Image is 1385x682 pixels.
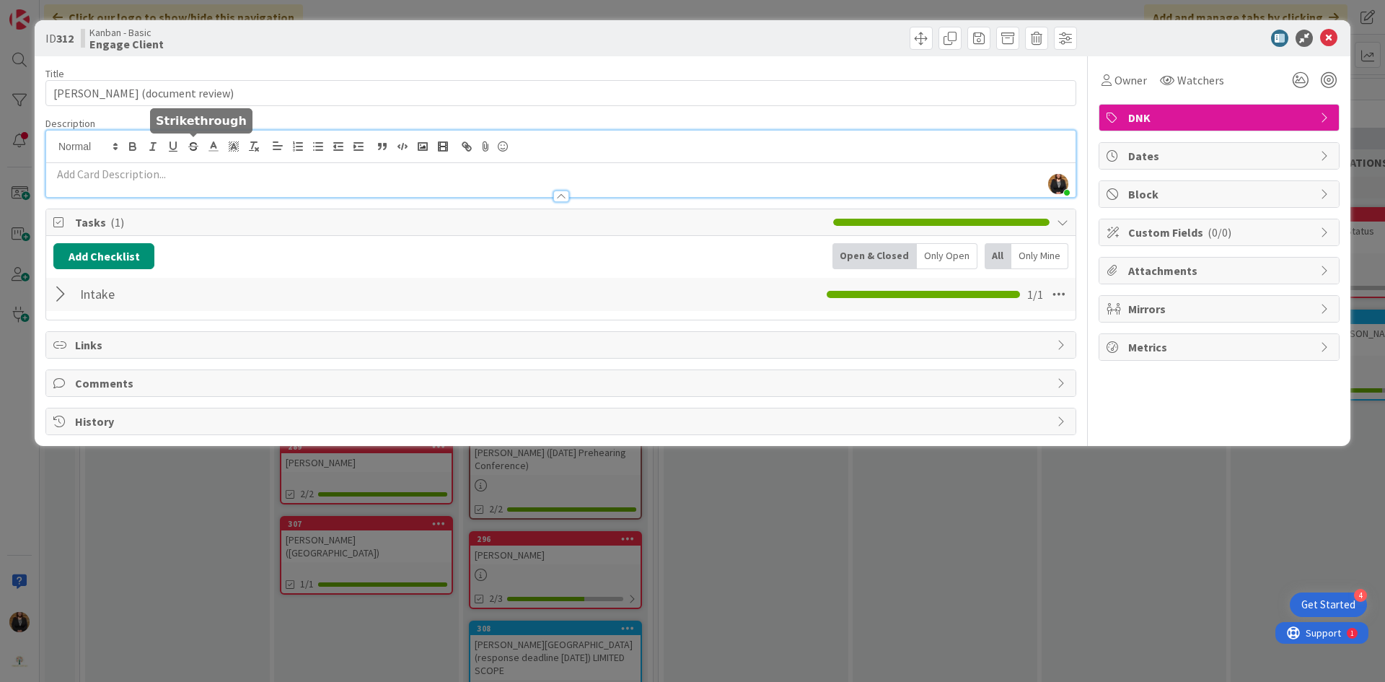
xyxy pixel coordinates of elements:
[89,38,164,50] b: Engage Client
[1128,338,1313,356] span: Metrics
[75,413,1050,430] span: History
[56,31,74,45] b: 312
[1128,262,1313,279] span: Attachments
[917,243,977,269] div: Only Open
[1128,109,1313,126] span: DNK
[1128,300,1313,318] span: Mirrors
[156,114,247,128] h5: Strikethrough
[1114,71,1147,89] span: Owner
[45,30,74,47] span: ID
[1048,174,1068,194] img: DEZMl8YG0xcQqluc7pnrobW4Pfi88F1E.JPG
[45,117,95,130] span: Description
[1027,286,1043,303] span: 1 / 1
[45,80,1076,106] input: type card name here...
[985,243,1011,269] div: All
[110,215,124,229] span: ( 1 )
[1128,185,1313,203] span: Block
[1128,147,1313,165] span: Dates
[75,375,1050,392] span: Comments
[53,243,154,269] button: Add Checklist
[1290,593,1367,617] div: Open Get Started checklist, remaining modules: 4
[89,27,164,38] span: Kanban - Basic
[1011,243,1068,269] div: Only Mine
[75,336,1050,354] span: Links
[1177,71,1224,89] span: Watchers
[1208,225,1231,240] span: ( 0/0 )
[45,67,64,80] label: Title
[1301,598,1355,612] div: Get Started
[832,243,917,269] div: Open & Closed
[75,281,400,307] input: Add Checklist...
[75,6,79,17] div: 1
[75,214,826,231] span: Tasks
[1354,589,1367,602] div: 4
[1128,224,1313,241] span: Custom Fields
[30,2,66,19] span: Support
